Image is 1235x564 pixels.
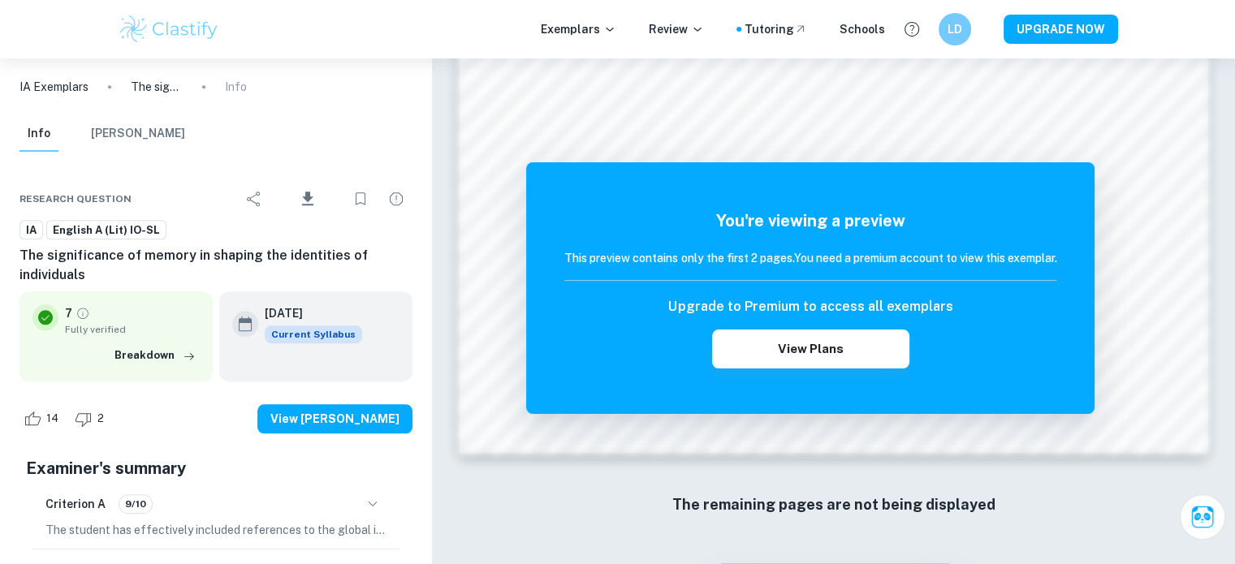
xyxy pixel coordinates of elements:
span: 14 [37,411,67,427]
span: 9/10 [119,497,152,511]
h6: Upgrade to Premium to access all exemplars [668,297,952,316]
button: View [PERSON_NAME] [257,404,412,433]
div: Report issue [380,183,412,215]
span: English A (Lit) IO-SL [47,222,166,239]
span: 2 [89,411,113,427]
h6: This preview contains only the first 2 pages. You need a premium account to view this exemplar. [564,249,1056,267]
button: LD [939,13,971,45]
p: Exemplars [541,20,616,38]
p: The student has effectively included references to the global issue in the chosen extracts, "Purp... [45,521,386,539]
button: UPGRADE NOW [1004,15,1118,44]
h6: Criterion A [45,495,106,513]
div: Dislike [71,406,113,432]
p: The significance of memory in shaping the identities of individuals [131,78,183,96]
div: Download [274,178,341,220]
h6: The significance of memory in shaping the identities of individuals [19,246,412,285]
h5: Examiner's summary [26,456,406,480]
p: Review [649,20,704,38]
h6: [DATE] [265,304,349,322]
span: Current Syllabus [265,325,362,343]
div: Bookmark [344,183,377,215]
button: [PERSON_NAME] [91,116,185,152]
p: Info [225,78,247,96]
div: Like [19,406,67,432]
h6: LD [945,20,964,38]
h5: You're viewing a preview [564,209,1056,233]
h6: The remaining pages are not being displayed [492,493,1176,516]
div: Share [238,183,270,215]
div: This exemplar is based on the current syllabus. Feel free to refer to it for inspiration/ideas wh... [265,325,362,343]
button: View Plans [712,329,909,368]
p: 7 [65,304,72,322]
img: Clastify logo [118,13,221,45]
span: Fully verified [65,322,200,337]
button: Breakdown [110,343,200,368]
a: Tutoring [745,20,807,38]
span: Research question [19,192,132,206]
a: IA Exemplars [19,78,89,96]
span: IA [20,222,42,239]
a: Grade fully verified [76,306,90,321]
a: IA [19,220,43,240]
a: English A (Lit) IO-SL [46,220,166,240]
button: Ask Clai [1180,494,1225,540]
button: Info [19,116,58,152]
button: Help and Feedback [898,15,926,43]
a: Schools [840,20,885,38]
